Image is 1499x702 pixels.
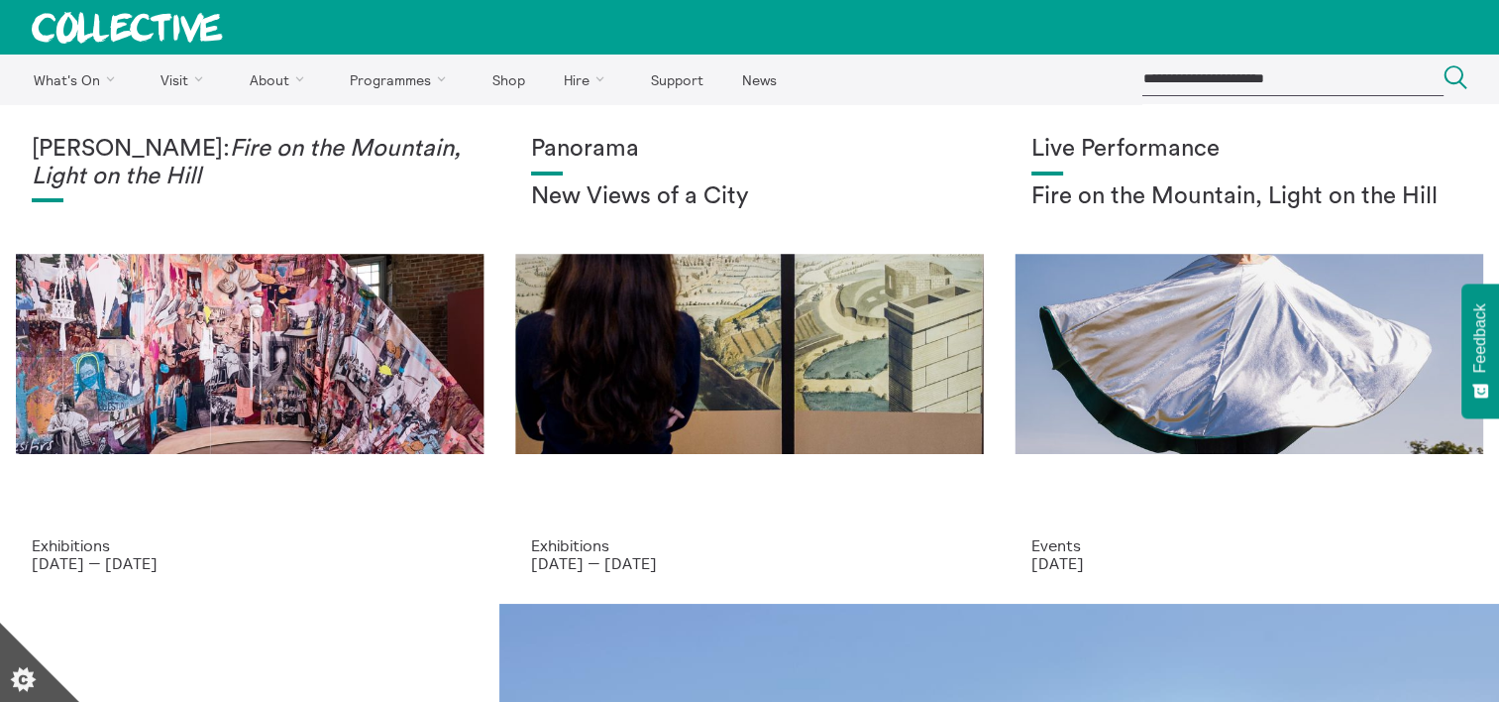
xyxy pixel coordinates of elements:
a: Photo: Eoin Carey Live Performance Fire on the Mountain, Light on the Hill Events [DATE] [1000,104,1499,604]
a: What's On [16,55,140,104]
a: News [724,55,794,104]
h1: [PERSON_NAME]: [32,136,468,190]
p: Exhibitions [32,536,468,554]
h1: Live Performance [1031,136,1467,164]
a: Visit [144,55,229,104]
a: Hire [547,55,630,104]
a: Shop [475,55,542,104]
a: Support [633,55,720,104]
a: About [232,55,329,104]
button: Feedback - Show survey [1461,284,1499,418]
p: [DATE] [1031,554,1467,572]
a: Programmes [333,55,472,104]
h1: Panorama [531,136,967,164]
p: [DATE] — [DATE] [531,554,967,572]
em: Fire on the Mountain, Light on the Hill [32,137,461,188]
p: Events [1031,536,1467,554]
h2: New Views of a City [531,183,967,211]
p: Exhibitions [531,536,967,554]
h2: Fire on the Mountain, Light on the Hill [1031,183,1467,211]
p: [DATE] — [DATE] [32,554,468,572]
span: Feedback [1471,303,1489,373]
a: Collective Panorama June 2025 small file 8 Panorama New Views of a City Exhibitions [DATE] — [DATE] [499,104,999,604]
